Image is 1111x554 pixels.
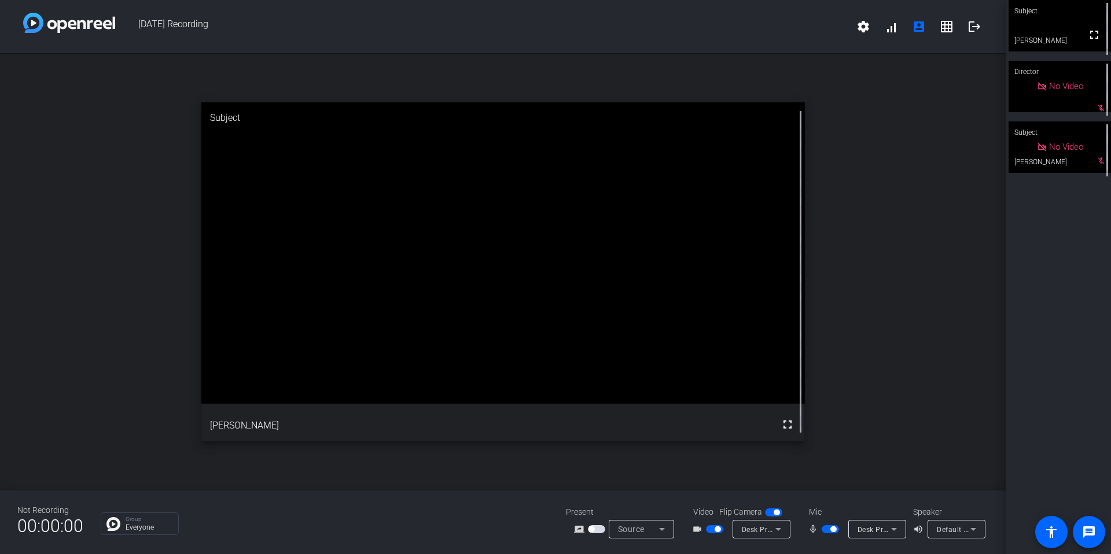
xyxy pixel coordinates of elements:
[17,504,83,516] div: Not Recording
[201,102,805,134] div: Subject
[937,525,1087,534] span: Default - Desk Pro Web Camera (05a6:0b04)
[574,522,588,536] mat-icon: screen_share_outline
[1049,81,1083,91] span: No Video
[1009,121,1111,143] div: Subject
[618,525,645,534] span: Source
[856,20,870,34] mat-icon: settings
[17,512,83,540] span: 00:00:00
[1009,61,1111,83] div: Director
[808,522,822,536] mat-icon: mic_none
[967,20,981,34] mat-icon: logout
[1082,525,1096,539] mat-icon: message
[797,506,913,518] div: Mic
[719,506,762,518] span: Flip Camera
[1087,28,1101,42] mat-icon: fullscreen
[912,20,926,34] mat-icon: account_box
[1049,142,1083,152] span: No Video
[913,506,983,518] div: Speaker
[566,506,682,518] div: Present
[858,525,977,534] span: Desk Pro Web Camera (05a6:0b04)
[940,20,954,34] mat-icon: grid_on
[877,13,905,40] button: signal_cellular_alt
[913,522,927,536] mat-icon: volume_up
[115,13,849,40] span: [DATE] Recording
[1044,525,1058,539] mat-icon: accessibility
[692,522,706,536] mat-icon: videocam_outline
[781,418,794,431] mat-icon: fullscreen
[126,524,172,531] p: Everyone
[106,517,120,531] img: Chat Icon
[693,506,713,518] span: Video
[23,13,115,33] img: white-gradient.svg
[742,525,862,534] span: Desk Pro Web Camera (05a6:0b04)
[126,516,172,522] p: Group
